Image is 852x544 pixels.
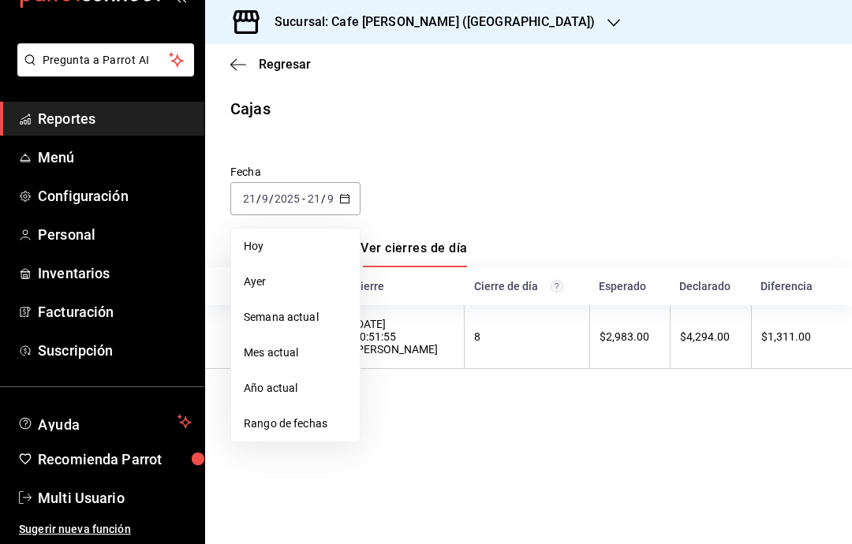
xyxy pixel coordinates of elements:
div: $4,294.00 [680,330,742,343]
span: Año actual [244,380,347,397]
span: / [256,192,261,205]
div: Diferencia [760,280,827,292]
span: Suscripción [38,340,192,361]
span: Reportes [38,108,192,129]
span: / [321,192,326,205]
span: Sugerir nueva función [19,521,192,538]
span: Personal [38,224,192,245]
span: Pregunta a Parrot AI [43,52,170,69]
h3: Sucursal: Cafe [PERSON_NAME] ([GEOGRAPHIC_DATA]) [262,13,595,32]
span: Inventarios [38,263,192,284]
input: -- [327,192,334,205]
input: -- [242,192,256,205]
input: -- [307,192,321,205]
span: Menú [38,147,192,168]
input: ---- [274,192,301,205]
span: Ayer [244,274,347,290]
div: Cierre de día [474,280,581,292]
svg: El número de cierre de día es consecutivo y consolida todos los cortes de caja previos en un únic... [551,280,563,292]
div: [DATE] 20:51:55 [PERSON_NAME] [353,318,454,356]
span: Hoy [244,238,347,255]
span: Mes actual [244,345,347,361]
a: Ver cierres de día [361,240,467,267]
span: Ayuda [38,412,171,431]
input: -- [261,192,269,205]
button: Pregunta a Parrot AI [17,43,194,76]
span: Regresar [259,57,311,72]
div: Declarado [679,280,742,292]
span: - [302,192,305,205]
span: / [269,192,274,205]
button: Regresar [230,57,311,72]
span: Facturación [38,301,192,322]
div: $2,983.00 [600,330,660,343]
div: Cajas [230,97,271,121]
span: Multi Usuario [38,487,192,509]
a: Pregunta a Parrot AI [11,63,194,80]
div: $1,311.00 [761,330,827,343]
div: Esperado [599,280,660,292]
div: Cierre [353,280,455,292]
span: Recomienda Parrot [38,449,192,470]
span: Rango de fechas [244,415,347,432]
label: Fecha [230,166,361,177]
span: Semana actual [244,309,347,326]
div: 8 [474,330,580,343]
span: Configuración [38,185,192,207]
